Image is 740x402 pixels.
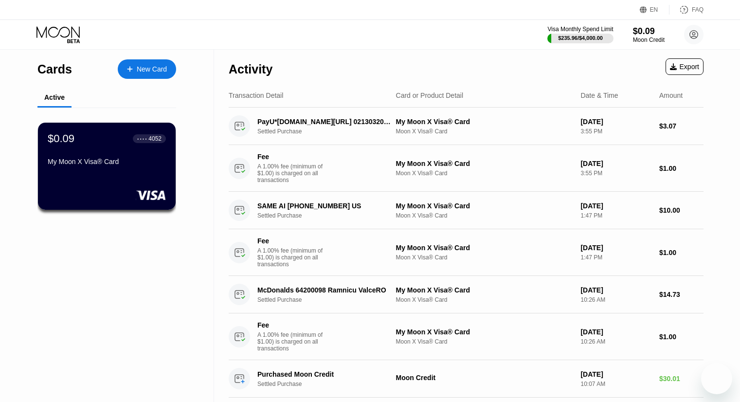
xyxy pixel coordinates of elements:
[229,276,704,313] div: McDonalds 64200098 Ramnicu ValceROSettled PurchaseMy Moon X Visa® CardMoon X Visa® Card[DATE]10:2...
[580,328,651,336] div: [DATE]
[666,58,704,75] div: Export
[580,202,651,210] div: [DATE]
[396,170,573,177] div: Moon X Visa® Card
[396,374,573,382] div: Moon Credit
[257,321,325,329] div: Fee
[640,5,669,15] div: EN
[580,128,651,135] div: 3:55 PM
[580,212,651,219] div: 1:47 PM
[229,108,704,145] div: PayU*[DOMAIN_NAME][URL] 0213032066 ROSettled PurchaseMy Moon X Visa® CardMoon X Visa® Card[DATE]3...
[670,63,699,71] div: Export
[659,91,683,99] div: Amount
[229,313,704,360] div: FeeA 1.00% fee (minimum of $1.00) is charged on all transactionsMy Moon X Visa® CardMoon X Visa® ...
[659,375,704,383] div: $30.01
[229,145,704,192] div: FeeA 1.00% fee (minimum of $1.00) is charged on all transactionsMy Moon X Visa® CardMoon X Visa® ...
[396,328,573,336] div: My Moon X Visa® Card
[659,122,704,130] div: $3.07
[48,158,166,165] div: My Moon X Visa® Card
[659,164,704,172] div: $1.00
[137,137,147,140] div: ● ● ● ●
[659,291,704,298] div: $14.73
[396,244,573,252] div: My Moon X Visa® Card
[257,370,391,378] div: Purchased Moon Credit
[257,381,401,387] div: Settled Purchase
[580,160,651,167] div: [DATE]
[229,91,283,99] div: Transaction Detail
[257,247,330,268] div: A 1.00% fee (minimum of $1.00) is charged on all transactions
[633,26,665,43] div: $0.09Moon Credit
[396,338,573,345] div: Moon X Visa® Card
[229,192,704,229] div: SAME AI [PHONE_NUMBER] USSettled PurchaseMy Moon X Visa® CardMoon X Visa® Card[DATE]1:47 PM$10.00
[257,296,401,303] div: Settled Purchase
[659,206,704,214] div: $10.00
[580,244,651,252] div: [DATE]
[580,296,651,303] div: 10:26 AM
[547,26,613,33] div: Visa Monthly Spend Limit
[580,338,651,345] div: 10:26 AM
[257,128,401,135] div: Settled Purchase
[650,6,658,13] div: EN
[701,363,732,394] iframe: Button to launch messaging window
[580,254,651,261] div: 1:47 PM
[44,93,65,101] div: Active
[580,286,651,294] div: [DATE]
[396,128,573,135] div: Moon X Visa® Card
[257,331,330,352] div: A 1.00% fee (minimum of $1.00) is charged on all transactions
[547,26,613,43] div: Visa Monthly Spend Limit$235.96/$4,000.00
[396,202,573,210] div: My Moon X Visa® Card
[633,26,665,37] div: $0.09
[580,381,651,387] div: 10:07 AM
[137,65,167,73] div: New Card
[257,212,401,219] div: Settled Purchase
[118,59,176,79] div: New Card
[257,286,391,294] div: McDonalds 64200098 Ramnicu ValceRO
[38,123,176,210] div: $0.09● ● ● ●4052My Moon X Visa® Card
[257,237,325,245] div: Fee
[229,62,272,76] div: Activity
[396,160,573,167] div: My Moon X Visa® Card
[396,212,573,219] div: Moon X Visa® Card
[692,6,704,13] div: FAQ
[558,35,603,41] div: $235.96 / $4,000.00
[580,170,651,177] div: 3:55 PM
[229,360,704,398] div: Purchased Moon CreditSettled PurchaseMoon Credit[DATE]10:07 AM$30.01
[257,202,391,210] div: SAME AI [PHONE_NUMBER] US
[148,135,162,142] div: 4052
[580,370,651,378] div: [DATE]
[633,37,665,43] div: Moon Credit
[257,153,325,161] div: Fee
[229,229,704,276] div: FeeA 1.00% fee (minimum of $1.00) is charged on all transactionsMy Moon X Visa® CardMoon X Visa® ...
[37,62,72,76] div: Cards
[396,286,573,294] div: My Moon X Visa® Card
[580,91,618,99] div: Date & Time
[396,118,573,126] div: My Moon X Visa® Card
[396,296,573,303] div: Moon X Visa® Card
[257,118,391,126] div: PayU*[DOMAIN_NAME][URL] 0213032066 RO
[580,118,651,126] div: [DATE]
[48,132,74,145] div: $0.09
[659,333,704,341] div: $1.00
[669,5,704,15] div: FAQ
[396,254,573,261] div: Moon X Visa® Card
[396,91,464,99] div: Card or Product Detail
[659,249,704,256] div: $1.00
[257,163,330,183] div: A 1.00% fee (minimum of $1.00) is charged on all transactions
